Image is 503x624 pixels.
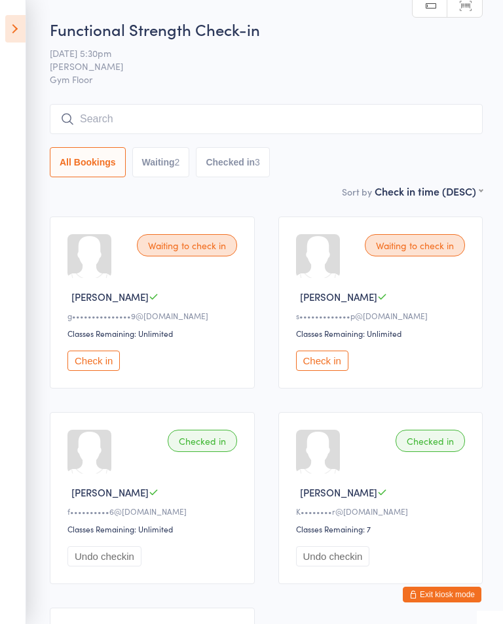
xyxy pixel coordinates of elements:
[50,73,483,86] span: Gym Floor
[196,147,270,177] button: Checked in3
[342,185,372,198] label: Sort by
[365,234,465,256] div: Waiting to check in
[67,310,241,321] div: g•••••••••••••••9@[DOMAIN_NAME]
[296,546,370,566] button: Undo checkin
[67,506,241,517] div: f••••••••••6@[DOMAIN_NAME]
[175,157,180,167] div: 2
[50,60,462,73] span: [PERSON_NAME]
[137,234,237,256] div: Waiting to check in
[50,46,462,60] span: [DATE] 5:30pm
[396,430,465,452] div: Checked in
[71,485,149,499] span: [PERSON_NAME]
[67,328,241,339] div: Classes Remaining: Unlimited
[50,104,483,134] input: Search
[403,587,481,602] button: Exit kiosk mode
[296,310,470,321] div: s•••••••••••••p@[DOMAIN_NAME]
[296,523,470,534] div: Classes Remaining: 7
[71,290,149,303] span: [PERSON_NAME]
[296,351,348,371] button: Check in
[300,290,377,303] span: [PERSON_NAME]
[67,546,141,566] button: Undo checkin
[296,328,470,339] div: Classes Remaining: Unlimited
[67,351,120,371] button: Check in
[375,184,483,198] div: Check in time (DESC)
[300,485,377,499] span: [PERSON_NAME]
[50,18,483,40] h2: Functional Strength Check-in
[132,147,190,177] button: Waiting2
[296,506,470,517] div: K••••••••r@[DOMAIN_NAME]
[255,157,260,167] div: 3
[168,430,237,452] div: Checked in
[50,147,126,177] button: All Bookings
[67,523,241,534] div: Classes Remaining: Unlimited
